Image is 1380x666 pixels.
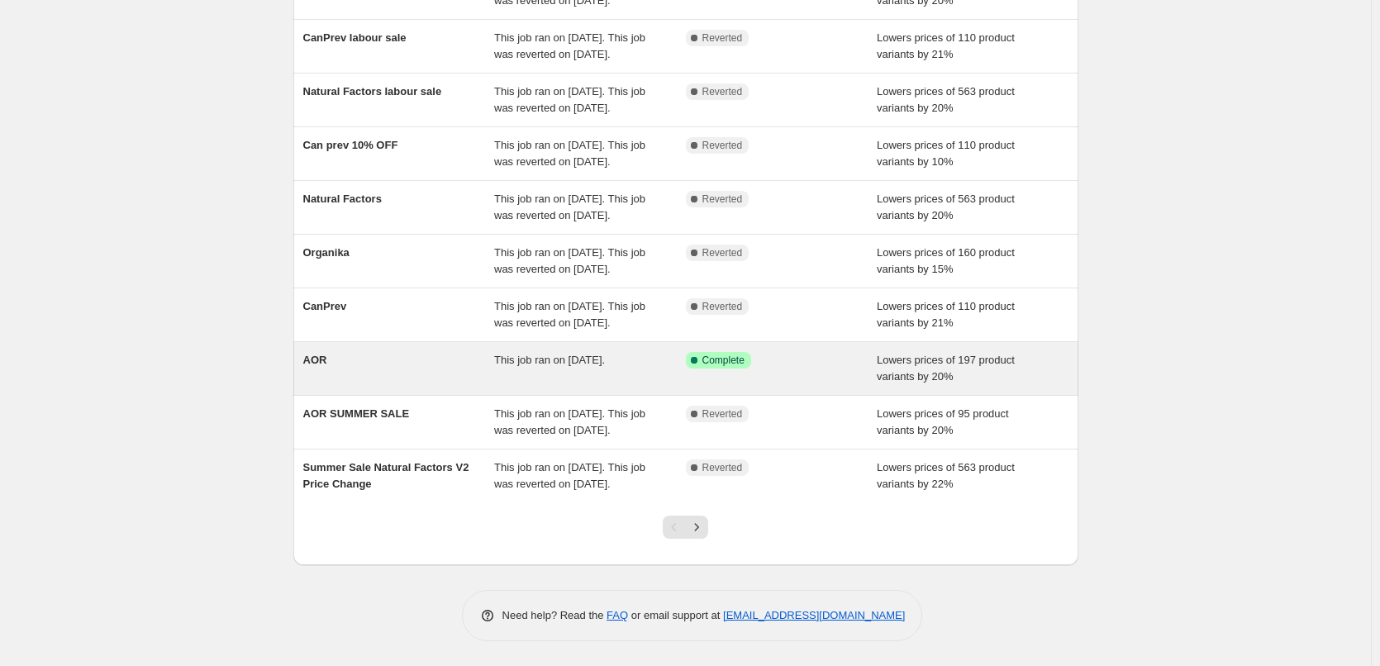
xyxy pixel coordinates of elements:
[303,85,442,98] span: Natural Factors labour sale
[303,139,398,151] span: Can prev 10% OFF
[303,300,347,312] span: CanPrev
[877,193,1015,221] span: Lowers prices of 563 product variants by 20%
[877,300,1015,329] span: Lowers prices of 110 product variants by 21%
[494,407,645,436] span: This job ran on [DATE]. This job was reverted on [DATE].
[877,31,1015,60] span: Lowers prices of 110 product variants by 21%
[702,139,743,152] span: Reverted
[303,246,350,259] span: Organika
[628,609,723,621] span: or email support at
[303,354,327,366] span: AOR
[877,354,1015,383] span: Lowers prices of 197 product variants by 20%
[702,193,743,206] span: Reverted
[702,407,743,421] span: Reverted
[663,516,708,539] nav: Pagination
[494,85,645,114] span: This job ran on [DATE]. This job was reverted on [DATE].
[494,300,645,329] span: This job ran on [DATE]. This job was reverted on [DATE].
[702,461,743,474] span: Reverted
[877,246,1015,275] span: Lowers prices of 160 product variants by 15%
[607,609,628,621] a: FAQ
[303,193,382,205] span: Natural Factors
[702,85,743,98] span: Reverted
[685,516,708,539] button: Next
[723,609,905,621] a: [EMAIL_ADDRESS][DOMAIN_NAME]
[877,407,1009,436] span: Lowers prices of 95 product variants by 20%
[877,139,1015,168] span: Lowers prices of 110 product variants by 10%
[502,609,607,621] span: Need help? Read the
[303,461,469,490] span: Summer Sale Natural Factors V2 Price Change
[494,461,645,490] span: This job ran on [DATE]. This job was reverted on [DATE].
[702,300,743,313] span: Reverted
[494,31,645,60] span: This job ran on [DATE]. This job was reverted on [DATE].
[303,31,407,44] span: CanPrev labour sale
[494,246,645,275] span: This job ran on [DATE]. This job was reverted on [DATE].
[702,31,743,45] span: Reverted
[494,354,605,366] span: This job ran on [DATE].
[877,461,1015,490] span: Lowers prices of 563 product variants by 22%
[303,407,410,420] span: AOR SUMMER SALE
[494,139,645,168] span: This job ran on [DATE]. This job was reverted on [DATE].
[494,193,645,221] span: This job ran on [DATE]. This job was reverted on [DATE].
[702,246,743,259] span: Reverted
[877,85,1015,114] span: Lowers prices of 563 product variants by 20%
[702,354,745,367] span: Complete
